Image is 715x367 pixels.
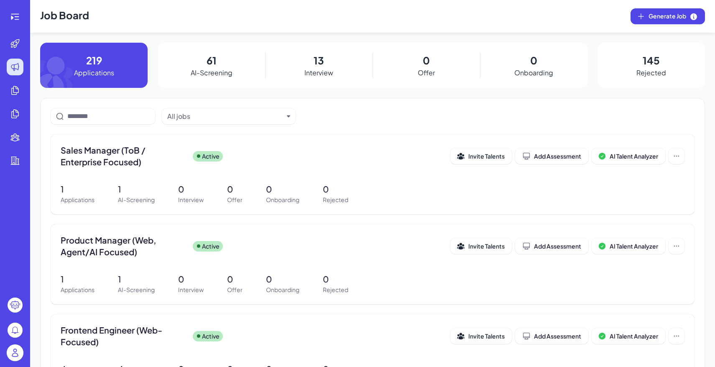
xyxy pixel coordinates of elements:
p: 1 [118,183,155,195]
span: Frontend Engineer (Web-Focused) [61,324,186,348]
button: AI Talent Analyzer [592,328,665,344]
button: All jobs [167,111,283,121]
button: Invite Talents [450,148,512,164]
p: 1 [118,273,155,285]
p: Onboarding [266,195,299,204]
div: Add Assessment [522,152,581,160]
p: 0 [323,273,348,285]
span: Sales Manager (ToB / Enterprise Focused) [61,144,186,168]
button: Add Assessment [515,238,588,254]
p: 61 [207,53,217,68]
button: AI Talent Analyzer [592,148,665,164]
span: Product Manager (Web, Agent/AI Focused) [61,234,186,258]
p: Interview [178,285,204,294]
button: Add Assessment [515,148,588,164]
p: Offer [227,195,243,204]
p: AI-Screening [118,285,155,294]
div: Add Assessment [522,332,581,340]
p: 1 [61,183,94,195]
p: Interview [178,195,204,204]
p: Applications [61,285,94,294]
p: Interview [304,68,333,78]
p: Active [202,332,220,341]
p: Applications [61,195,94,204]
p: 0 [266,273,299,285]
p: Applications [74,68,114,78]
p: Active [202,242,220,251]
p: 0 [178,183,204,195]
img: user_logo.png [7,344,23,361]
button: AI Talent Analyzer [592,238,665,254]
p: 219 [86,53,102,68]
p: 1 [61,273,94,285]
p: Rejected [323,285,348,294]
p: 0 [530,53,537,68]
p: 13 [314,53,324,68]
p: AI-Screening [191,68,232,78]
p: 0 [178,273,204,285]
span: AI Talent Analyzer [610,332,658,340]
p: Offer [418,68,435,78]
span: Invite Talents [468,242,505,250]
p: 0 [227,183,243,195]
p: 145 [643,53,660,68]
button: Invite Talents [450,328,512,344]
span: Generate Job [649,12,698,21]
span: Invite Talents [468,332,505,340]
p: 0 [266,183,299,195]
p: Onboarding [266,285,299,294]
p: Active [202,152,220,161]
button: Add Assessment [515,328,588,344]
div: All jobs [167,111,190,121]
p: AI-Screening [118,195,155,204]
p: Onboarding [514,68,553,78]
p: Offer [227,285,243,294]
p: Rejected [636,68,666,78]
p: 0 [323,183,348,195]
p: Rejected [323,195,348,204]
button: Invite Talents [450,238,512,254]
span: AI Talent Analyzer [610,242,658,250]
p: 0 [227,273,243,285]
p: 0 [423,53,430,68]
button: Generate Job [631,8,705,24]
div: Add Assessment [522,242,581,250]
span: AI Talent Analyzer [610,152,658,160]
span: Invite Talents [468,152,505,160]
